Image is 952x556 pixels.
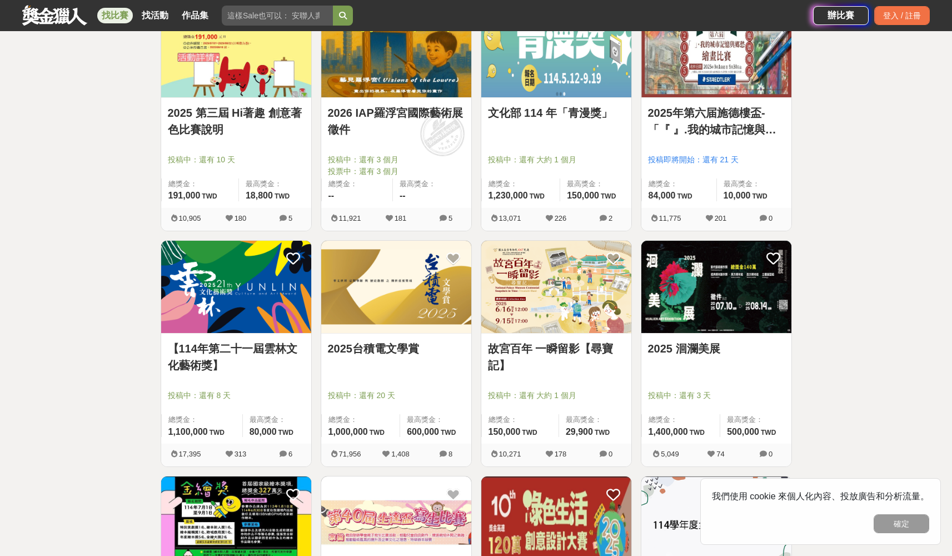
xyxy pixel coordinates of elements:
a: 2025 洄瀾美展 [648,340,785,357]
a: Cover Image [161,241,311,334]
span: 178 [555,450,567,458]
span: 投稿中：還有 大約 1 個月 [488,390,625,401]
span: 總獎金： [489,414,552,425]
span: 6 [288,450,292,458]
span: TWD [441,429,456,436]
span: 1,000,000 [328,427,368,436]
span: 最高獎金： [407,414,464,425]
a: 2025台積電文學賞 [328,340,465,357]
a: 2026 IAP羅浮宮國際藝術展徵件 [328,105,465,138]
span: 總獎金： [168,178,232,190]
img: Cover Image [161,241,311,334]
span: TWD [275,192,290,200]
span: 我們使用 cookie 來個人化內容、投放廣告和分析流量。 [712,492,929,501]
span: 17,395 [179,450,201,458]
a: 2025年第六届施德樓盃-「『 』.我的城市記憶與鄉愁」繪畫比賽 [648,105,785,138]
a: Cover Image [481,241,631,334]
div: 登入 / 註冊 [874,6,930,25]
span: 5 [288,214,292,222]
span: TWD [595,429,610,436]
span: 投稿即將開始：還有 21 天 [648,154,785,166]
img: Cover Image [321,241,471,334]
a: 2025 第三屆 Hi著趣 創意著色比賽說明 [168,105,305,138]
button: 確定 [874,514,929,533]
span: 總獎金： [649,178,710,190]
a: 找比賽 [97,8,133,23]
span: 150,000 [567,191,599,200]
a: 故宮百年 一瞬留影【尋寶記】 [488,340,625,374]
span: 5 [448,214,452,222]
span: 總獎金： [649,414,714,425]
span: 11,775 [659,214,681,222]
a: Cover Image [481,4,631,98]
span: 投稿中：還有 3 個月 [328,154,465,166]
span: 29,900 [566,427,593,436]
span: TWD [752,192,767,200]
img: Cover Image [641,4,791,97]
span: 181 [395,214,407,222]
span: 投稿中：還有 20 天 [328,390,465,401]
span: TWD [202,192,217,200]
span: 總獎金： [168,414,236,425]
img: Cover Image [641,241,791,334]
a: 【114年第二十一屆雲林文化藝術獎】 [168,340,305,374]
span: 10,905 [179,214,201,222]
img: Cover Image [321,4,471,97]
span: 投稿中：還有 10 天 [168,154,305,166]
a: 辦比賽 [813,6,869,25]
span: 600,000 [407,427,439,436]
span: 0 [769,450,772,458]
span: 最高獎金： [566,414,625,425]
a: Cover Image [161,4,311,98]
span: 最高獎金： [724,178,785,190]
span: 191,000 [168,191,201,200]
span: 5,049 [661,450,679,458]
span: 1,230,000 [489,191,528,200]
span: 投票中：還有 3 個月 [328,166,465,177]
a: Cover Image [321,4,471,98]
span: 80,000 [250,427,277,436]
span: 投稿中：還有 3 天 [648,390,785,401]
span: -- [400,191,406,200]
span: 500,000 [727,427,759,436]
span: 最高獎金： [246,178,305,190]
a: 找活動 [137,8,173,23]
span: 84,000 [649,191,676,200]
input: 這樣Sale也可以： 安聯人壽創意銷售法募集 [222,6,333,26]
span: TWD [530,192,545,200]
span: 0 [769,214,772,222]
span: 13,071 [499,214,521,222]
span: 180 [235,214,247,222]
span: 1,400,000 [649,427,688,436]
span: 8 [448,450,452,458]
span: TWD [761,429,776,436]
span: 1,100,000 [168,427,208,436]
span: 投稿中：還有 8 天 [168,390,305,401]
span: 總獎金： [328,178,386,190]
a: 文化部 114 年「青漫獎」 [488,105,625,121]
img: Cover Image [481,241,631,334]
span: 313 [235,450,247,458]
span: TWD [278,429,293,436]
img: Cover Image [161,4,311,97]
span: TWD [677,192,692,200]
span: 11,921 [339,214,361,222]
span: 1,408 [391,450,410,458]
img: Cover Image [481,4,631,97]
span: 最高獎金： [250,414,305,425]
span: 226 [555,214,567,222]
span: 150,000 [489,427,521,436]
span: 最高獎金： [727,414,784,425]
span: 71,956 [339,450,361,458]
span: 總獎金： [489,178,554,190]
span: 201 [715,214,727,222]
span: TWD [601,192,616,200]
span: 最高獎金： [400,178,465,190]
span: 總獎金： [328,414,393,425]
span: TWD [210,429,225,436]
a: Cover Image [321,241,471,334]
span: 10,271 [499,450,521,458]
span: -- [328,191,335,200]
span: 18,800 [246,191,273,200]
